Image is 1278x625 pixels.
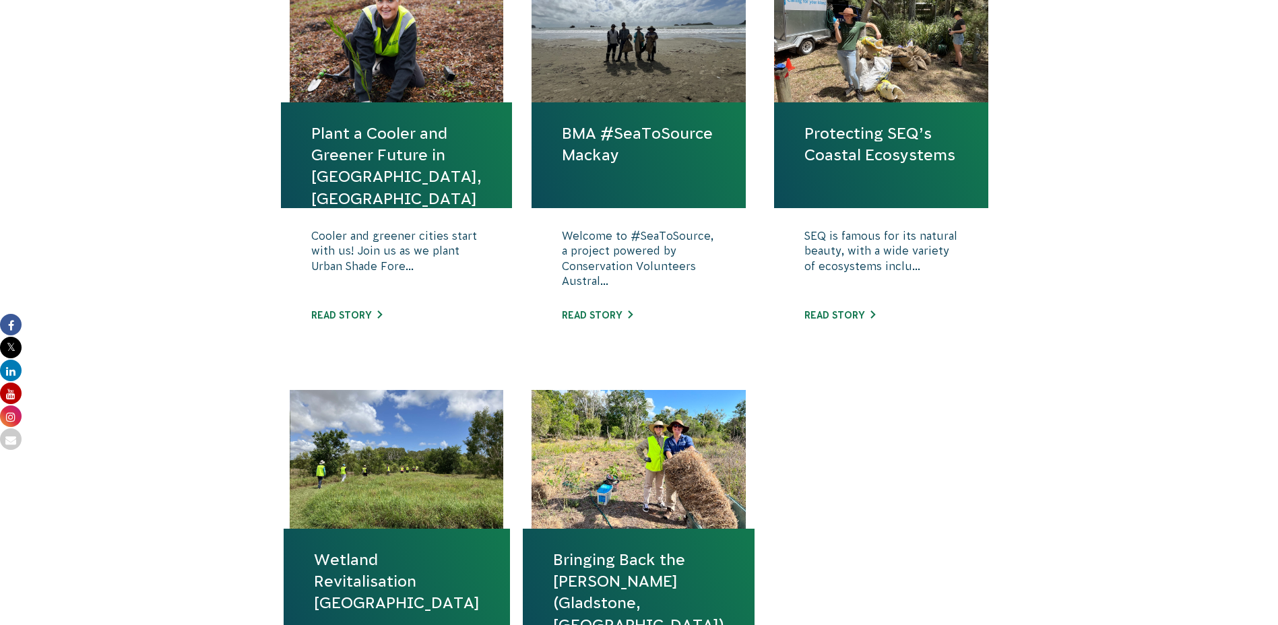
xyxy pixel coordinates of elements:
a: Read story [562,310,633,321]
a: Protecting SEQ’s Coastal Ecosystems [804,123,958,166]
a: Read story [804,310,875,321]
p: Welcome to #SeaToSource, a project powered by Conservation Volunteers Austral... [562,228,715,296]
a: BMA #SeaToSource Mackay [562,123,715,166]
p: SEQ is famous for its natural beauty, with a wide variety of ecosystems inclu... [804,228,958,296]
a: Read story [311,310,382,321]
a: Wetland Revitalisation [GEOGRAPHIC_DATA] [314,549,480,614]
p: Cooler and greener cities start with us! Join us as we plant Urban Shade Fore... [311,228,482,296]
a: Plant a Cooler and Greener Future in [GEOGRAPHIC_DATA], [GEOGRAPHIC_DATA] [311,123,482,209]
